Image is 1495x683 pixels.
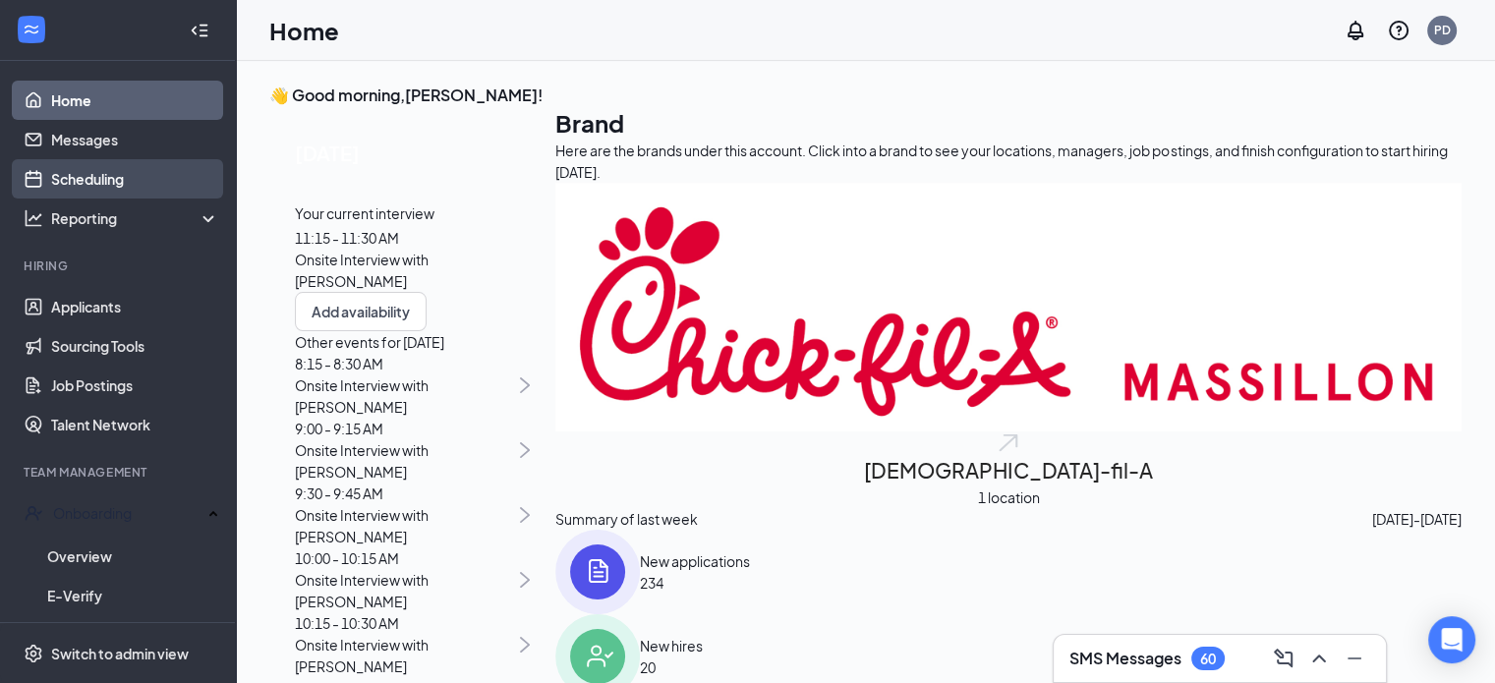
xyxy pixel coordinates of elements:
div: Here are the brands under this account. Click into a brand to see your locations, managers, job p... [555,140,1462,183]
svg: ComposeMessage [1272,647,1295,670]
div: Hiring [24,257,215,274]
img: icon [555,530,640,614]
div: Switch to admin view [51,644,189,663]
div: New applications [640,550,750,572]
h2: [DEMOGRAPHIC_DATA]-fil-A [864,454,1153,486]
h1: Home [269,14,339,47]
a: Overview [47,537,219,576]
span: Summary of last week [555,508,698,530]
a: Messages [51,120,219,159]
button: ChevronUp [1303,643,1335,674]
svg: ChevronUp [1307,647,1331,670]
button: Add availability [295,292,427,331]
h1: Brand [555,106,1462,140]
span: 9:00 - 9:15 AM [295,418,515,439]
a: Onboarding Documents [47,615,219,655]
button: Minimize [1339,643,1370,674]
a: Talent Network [51,405,219,444]
a: Applicants [51,287,219,326]
span: Onsite Interview with [PERSON_NAME] [295,374,515,418]
span: 234 [640,572,750,594]
span: 10:00 - 10:15 AM [295,547,515,569]
h3: SMS Messages [1069,648,1181,669]
svg: Minimize [1343,647,1366,670]
a: Scheduling [51,159,219,199]
div: Reporting [51,208,220,228]
span: Onsite Interview with [PERSON_NAME] [295,439,515,483]
h3: 👋 Good morning, [PERSON_NAME] ! [269,85,1462,106]
span: Onsite Interview with [PERSON_NAME] [295,634,515,677]
svg: Settings [24,644,43,663]
div: 60 [1200,651,1216,667]
svg: Collapse [190,21,209,40]
div: Onboarding [53,503,202,523]
span: Other events for [DATE] [295,331,530,353]
span: [DATE] [295,138,530,168]
span: 10:15 - 10:30 AM [295,612,515,634]
a: E-Verify [47,576,219,615]
svg: QuestionInfo [1387,19,1410,42]
img: open.6027fd2a22e1237b5b06.svg [996,431,1021,454]
span: 1 location [978,486,1040,508]
span: Onsite Interview with [PERSON_NAME] [295,251,429,290]
a: Job Postings [51,366,219,405]
svg: Notifications [1344,19,1367,42]
span: Your current interview [295,204,434,222]
svg: WorkstreamLogo [22,20,41,39]
span: 20 [640,656,703,678]
svg: Analysis [24,208,43,228]
img: Chick-fil-A [555,183,1462,431]
span: Onsite Interview with [PERSON_NAME] [295,569,515,612]
span: 8:15 - 8:30 AM [295,353,515,374]
div: Team Management [24,464,215,481]
a: Home [51,81,219,120]
span: 9:30 - 9:45 AM [295,483,515,504]
span: Onsite Interview with [PERSON_NAME] [295,504,515,547]
button: ComposeMessage [1268,643,1299,674]
span: 11:15 - 11:30 AM [295,229,399,247]
div: New hires [640,635,703,656]
div: Open Intercom Messenger [1428,616,1475,663]
span: [DATE] - [DATE] [1372,508,1462,530]
a: Sourcing Tools [51,326,219,366]
div: PD [1434,22,1451,38]
svg: UserCheck [24,503,43,523]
